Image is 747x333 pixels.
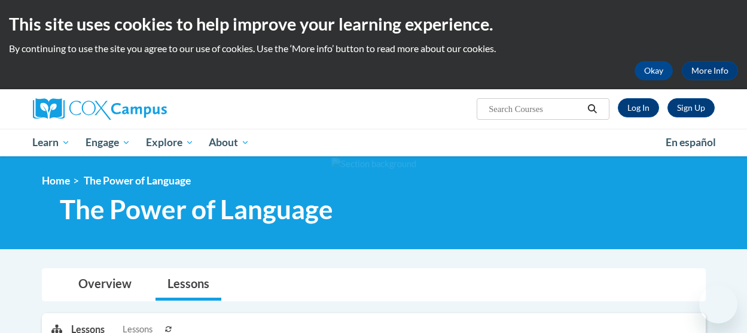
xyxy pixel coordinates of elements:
[24,129,724,156] div: Main menu
[86,135,130,150] span: Engage
[699,285,737,323] iframe: Button to launch messaging window
[201,129,257,156] a: About
[682,61,738,80] a: More Info
[42,174,70,187] a: Home
[146,135,194,150] span: Explore
[209,135,249,150] span: About
[25,129,78,156] a: Learn
[331,158,416,171] img: Section background
[666,136,716,149] span: En español
[618,98,659,117] a: Log In
[60,193,333,225] span: The Power of Language
[156,269,221,301] a: Lessons
[138,129,202,156] a: Explore
[658,130,724,155] a: En español
[583,102,601,116] button: Search
[635,61,673,80] button: Okay
[78,129,138,156] a: Engage
[9,12,738,36] h2: This site uses cookies to help improve your learning experience.
[32,135,70,150] span: Learn
[33,98,167,120] img: Cox Campus
[33,98,248,120] a: Cox Campus
[487,102,583,116] input: Search Courses
[66,269,144,301] a: Overview
[667,98,715,117] a: Register
[9,42,738,55] p: By continuing to use the site you agree to our use of cookies. Use the ‘More info’ button to read...
[84,174,191,187] span: The Power of Language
